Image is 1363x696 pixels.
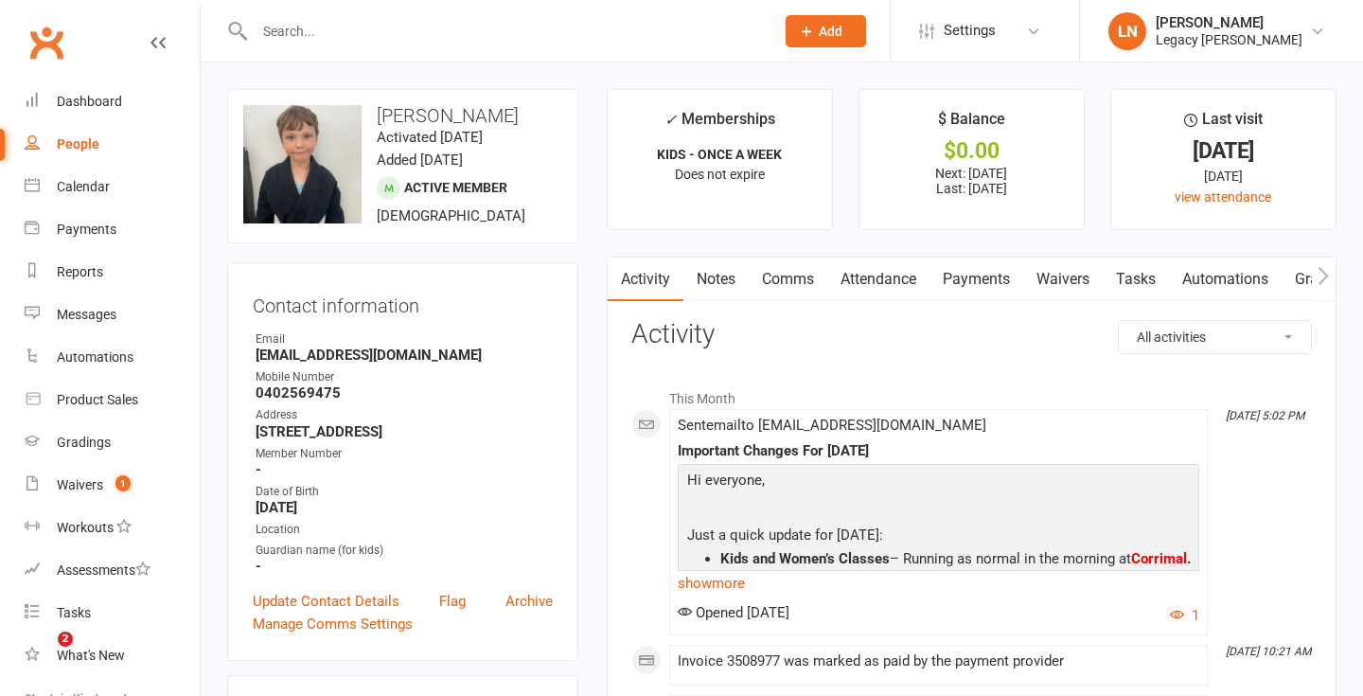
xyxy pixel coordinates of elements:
a: Product Sales [25,379,200,421]
a: Comms [749,258,827,301]
a: Messages [25,294,200,336]
div: Last visit [1184,107,1263,141]
strong: - [256,558,553,575]
div: Tasks [57,605,91,620]
a: Flag [439,590,466,613]
input: Search... [249,18,761,45]
p: Next: [DATE] Last: [DATE] [876,166,1067,196]
div: [DATE] [1128,141,1319,161]
a: Assessments [25,549,200,592]
div: Assessments [57,562,150,578]
span: . [1187,550,1191,567]
a: Tasks [1103,258,1169,301]
a: Payments [25,208,200,251]
div: Memberships [664,107,775,142]
time: Added [DATE] [377,152,463,169]
div: Payments [57,222,116,237]
a: Manage Comms Settings [253,613,413,635]
a: Workouts [25,507,200,549]
iframe: Intercom live chat [19,632,64,677]
a: Clubworx [23,19,70,66]
strong: - [256,461,553,478]
p: Hi everyone, [682,469,1195,496]
div: Messages [57,307,116,322]
span: Sent email to [EMAIL_ADDRESS][DOMAIN_NAME] [678,417,986,434]
a: People [25,123,200,166]
button: Add [786,15,866,47]
div: Dashboard [57,94,122,109]
div: LN [1108,12,1146,50]
a: Reports [25,251,200,294]
p: Just a quick update for [DATE]: [682,524,1195,551]
a: Dashboard [25,80,200,123]
a: Automations [25,336,200,379]
strong: 0402569475 [256,384,553,402]
div: [PERSON_NAME] [1156,14,1302,31]
strong: [DATE] [256,499,553,516]
div: Workouts [57,520,114,535]
div: What's New [57,648,125,663]
i: [DATE] 10:21 AM [1226,645,1311,658]
a: Archive [505,590,553,613]
span: Does not expire [675,167,765,182]
div: Product Sales [57,392,138,407]
a: Update Contact Details [253,590,399,613]
button: 1 [1170,604,1199,627]
a: Waivers 1 [25,464,200,507]
h3: Activity [631,320,1312,349]
div: Invoice 3508977 was marked as paid by the payment provider [678,653,1199,669]
span: [DEMOGRAPHIC_DATA] [377,207,525,224]
span: Opened [DATE] [678,604,789,621]
a: Automations [1169,258,1282,301]
li: – Running as normal in the morning at [720,551,1195,567]
span: Settings [944,9,996,52]
a: Activity [608,258,683,301]
a: What's New [25,634,200,677]
strong: [EMAIL_ADDRESS][DOMAIN_NAME] [256,347,553,364]
div: Email [256,330,553,348]
time: Activated [DATE] [377,129,483,146]
div: Important Changes For [DATE] [678,443,1199,459]
a: Tasks [25,592,200,634]
i: [DATE] 5:02 PM [1226,409,1304,422]
div: Calendar [57,179,110,194]
span: Add [819,24,842,39]
div: Automations [57,349,133,365]
div: Waivers [57,477,103,492]
div: $ Balance [938,107,1005,141]
div: Location [256,521,553,539]
div: Reports [57,264,103,279]
a: view attendance [1175,189,1271,205]
div: People [57,136,99,152]
a: Gradings [25,421,200,464]
div: Date of Birth [256,483,553,501]
a: Waivers [1023,258,1103,301]
a: Payments [929,258,1023,301]
span: Corrimal [1131,550,1187,567]
i: ✓ [664,111,677,129]
div: Member Number [256,445,553,463]
a: Calendar [25,166,200,208]
span: 1 [115,475,131,491]
span: Kids and Women’s Classes [720,550,890,567]
div: Legacy [PERSON_NAME] [1156,31,1302,48]
div: [DATE] [1128,166,1319,187]
strong: [STREET_ADDRESS] [256,423,553,440]
strong: KIDS - ONCE A WEEK [657,147,782,162]
li: This Month [631,379,1312,409]
div: Mobile Number [256,368,553,386]
div: Guardian name (for kids) [256,542,553,560]
span: Active member [404,180,507,195]
h3: Contact information [253,288,553,316]
img: image1732512697.png [243,105,362,223]
a: Notes [683,258,749,301]
div: $0.00 [876,141,1067,161]
a: show more [678,570,1199,597]
div: Gradings [57,435,111,450]
a: Attendance [827,258,929,301]
div: Address [256,406,553,424]
h3: [PERSON_NAME] [243,105,562,126]
span: 2 [58,632,73,647]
